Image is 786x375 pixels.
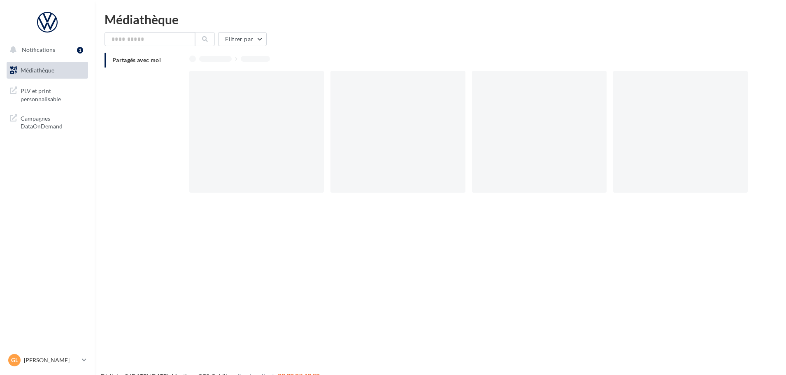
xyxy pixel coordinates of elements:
a: PLV et print personnalisable [5,82,90,106]
span: GL [11,356,18,364]
a: Médiathèque [5,62,90,79]
div: Médiathèque [105,13,776,26]
span: Partagés avec moi [112,56,161,63]
a: Campagnes DataOnDemand [5,109,90,134]
span: Médiathèque [21,67,54,74]
a: GL [PERSON_NAME] [7,352,88,368]
p: [PERSON_NAME] [24,356,79,364]
button: Notifications 1 [5,41,86,58]
span: PLV et print personnalisable [21,85,85,103]
div: 1 [77,47,83,54]
span: Campagnes DataOnDemand [21,113,85,130]
button: Filtrer par [218,32,267,46]
span: Notifications [22,46,55,53]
